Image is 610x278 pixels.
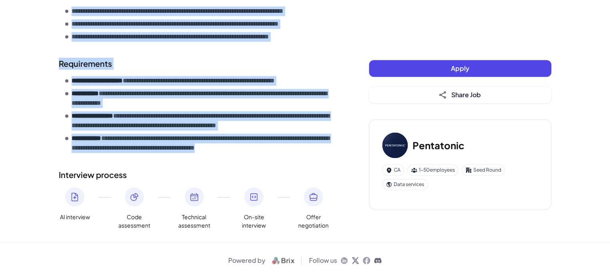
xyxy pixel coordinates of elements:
img: Pe [382,132,408,158]
div: 1-50 employees [407,164,458,176]
span: Apply [451,64,469,72]
span: On-site interview [238,213,270,230]
span: Follow us [309,256,337,265]
div: Seed Round [462,164,505,176]
button: Share Job [369,86,551,103]
h2: Requirements [59,58,337,70]
span: Code assessment [118,213,150,230]
h2: Interview process [59,169,337,181]
img: logo [269,256,298,265]
span: Powered by [228,256,265,265]
h3: Pentatonic [413,138,464,152]
div: Data services [382,179,428,190]
button: Apply [369,60,551,77]
div: CA [382,164,404,176]
span: Share Job [451,90,481,99]
span: Technical assessment [178,213,210,230]
span: AI interview [60,213,90,221]
span: Offer negotiation [297,213,329,230]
